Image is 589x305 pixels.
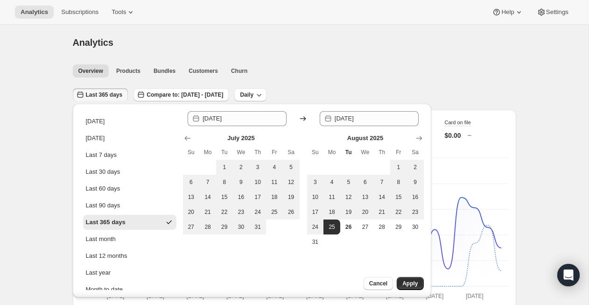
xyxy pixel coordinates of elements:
[237,193,246,201] span: 16
[86,201,120,210] div: Last 90 days
[237,223,246,231] span: 30
[220,178,229,186] span: 8
[394,163,403,171] span: 1
[183,145,200,160] th: Sunday
[402,280,418,287] span: Apply
[106,6,141,19] button: Tools
[199,190,216,205] button: Monday July 14 2025
[307,190,324,205] button: Sunday August 10 2025
[86,134,105,143] div: [DATE]
[270,208,279,216] span: 25
[116,67,140,75] span: Products
[340,145,357,160] th: Tuesday
[203,223,212,231] span: 28
[323,190,340,205] button: Monday August 11 2025
[344,178,353,186] span: 5
[411,208,420,216] span: 23
[373,175,390,190] button: Thursday August 7 2025
[486,6,529,19] button: Help
[253,193,262,201] span: 17
[323,175,340,190] button: Monday August 4 2025
[253,178,262,186] span: 10
[307,234,324,249] button: Sunday August 31 2025
[249,190,266,205] button: Thursday July 17 2025
[21,8,48,16] span: Analytics
[407,190,424,205] button: Saturday August 16 2025
[394,223,403,231] span: 29
[327,208,337,216] span: 18
[283,175,300,190] button: Saturday July 12 2025
[394,178,403,186] span: 8
[340,220,357,234] button: Today Tuesday August 26 2025
[287,149,296,156] span: Sa
[203,149,212,156] span: Mo
[411,149,420,156] span: Sa
[73,37,113,48] span: Analytics
[394,193,403,201] span: 15
[249,145,266,160] th: Thursday
[287,163,296,171] span: 5
[377,149,386,156] span: Th
[344,193,353,201] span: 12
[86,268,111,277] div: Last year
[216,145,233,160] th: Tuesday
[283,160,300,175] button: Saturday July 5 2025
[327,193,337,201] span: 11
[361,208,370,216] span: 20
[83,114,176,129] button: [DATE]
[112,8,126,16] span: Tools
[86,218,126,227] div: Last 365 days
[147,91,223,99] span: Compare to: [DATE] - [DATE]
[307,220,324,234] button: Sunday August 24 2025
[203,193,212,201] span: 14
[344,149,353,156] span: Tu
[199,205,216,220] button: Monday July 21 2025
[411,178,420,186] span: 9
[266,145,283,160] th: Friday
[373,145,390,160] th: Thursday
[270,193,279,201] span: 18
[253,163,262,171] span: 3
[377,208,386,216] span: 21
[83,265,176,280] button: Last year
[199,145,216,160] th: Monday
[445,120,471,125] span: Card on file
[373,205,390,220] button: Thursday August 21 2025
[531,6,574,19] button: Settings
[183,190,200,205] button: Sunday July 13 2025
[233,220,250,234] button: Wednesday July 30 2025
[327,149,337,156] span: Mo
[187,193,196,201] span: 13
[216,220,233,234] button: Tuesday July 29 2025
[83,215,176,230] button: Last 365 days
[270,163,279,171] span: 4
[307,175,324,190] button: Sunday August 3 2025
[86,117,105,126] div: [DATE]
[154,67,175,75] span: Bundles
[270,149,279,156] span: Fr
[216,190,233,205] button: Tuesday July 15 2025
[307,145,324,160] th: Sunday
[373,190,390,205] button: Thursday August 14 2025
[340,190,357,205] button: Tuesday August 12 2025
[187,208,196,216] span: 20
[237,163,246,171] span: 2
[86,150,117,160] div: Last 7 days
[501,8,514,16] span: Help
[357,220,374,234] button: Wednesday August 27 2025
[220,163,229,171] span: 1
[233,175,250,190] button: Wednesday July 9 2025
[311,208,320,216] span: 17
[199,175,216,190] button: Monday July 7 2025
[187,149,196,156] span: Su
[357,205,374,220] button: Wednesday August 20 2025
[361,178,370,186] span: 6
[249,160,266,175] button: Thursday July 3 2025
[411,193,420,201] span: 16
[407,160,424,175] button: Saturday August 2 2025
[344,208,353,216] span: 19
[86,234,116,244] div: Last month
[187,178,196,186] span: 6
[253,223,262,231] span: 31
[220,149,229,156] span: Tu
